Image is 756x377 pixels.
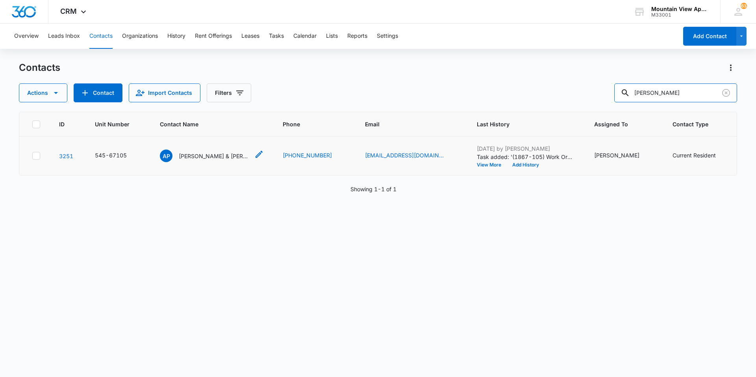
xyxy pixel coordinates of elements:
button: Add Contact [683,27,736,46]
div: notifications count [741,3,747,9]
button: History [167,24,185,49]
button: Organizations [122,24,158,49]
button: Leads Inbox [48,24,80,49]
div: [PERSON_NAME] [594,151,639,159]
button: Rent Offerings [195,24,232,49]
button: Add History [507,163,545,167]
span: CRM [60,7,77,15]
div: Contact Name - Andrew Patrick Peters & Brynda Bemis (Housing) - Select to Edit Field [160,150,264,162]
button: View More [477,163,507,167]
a: [EMAIL_ADDRESS][DOMAIN_NAME] [365,151,444,159]
button: Tasks [269,24,284,49]
span: Contact Type [673,120,719,128]
div: account name [651,6,709,12]
div: Phone - (218) 213-6183 - Select to Edit Field [283,151,346,161]
span: Assigned To [594,120,642,128]
button: Actions [724,61,737,74]
button: Clear [720,87,732,99]
div: 545-67105 [95,151,127,159]
button: Filters [207,83,251,102]
span: Phone [283,120,335,128]
button: Contacts [89,24,113,49]
p: Showing 1-1 of 1 [350,185,397,193]
span: Unit Number [95,120,141,128]
p: [PERSON_NAME] & [PERSON_NAME] (Housing) [179,152,250,160]
button: Calendar [293,24,317,49]
p: Task added: '(1867-105) Work Order ' [477,153,575,161]
span: AP [160,150,172,162]
button: Lists [326,24,338,49]
div: account id [651,12,709,18]
span: 63 [741,3,747,9]
button: Settings [377,24,398,49]
div: Email - bryndabemis55@gmail.com - Select to Edit Field [365,151,458,161]
div: Contact Type - Current Resident - Select to Edit Field [673,151,730,161]
input: Search Contacts [614,83,737,102]
span: Email [365,120,447,128]
a: [PHONE_NUMBER] [283,151,332,159]
p: [DATE] by [PERSON_NAME] [477,144,575,153]
button: Import Contacts [129,83,200,102]
span: Contact Name [160,120,252,128]
div: Current Resident [673,151,716,159]
a: Navigate to contact details page for Andrew Patrick Peters & Brynda Bemis (Housing) [59,153,73,159]
span: ID [59,120,65,128]
div: Assigned To - Kent Hiller - Select to Edit Field [594,151,654,161]
button: Overview [14,24,39,49]
span: Last History [477,120,564,128]
button: Actions [19,83,67,102]
h1: Contacts [19,62,60,74]
div: Unit Number - 545-67105 - Select to Edit Field [95,151,141,161]
button: Leases [241,24,259,49]
button: Reports [347,24,367,49]
button: Add Contact [74,83,122,102]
